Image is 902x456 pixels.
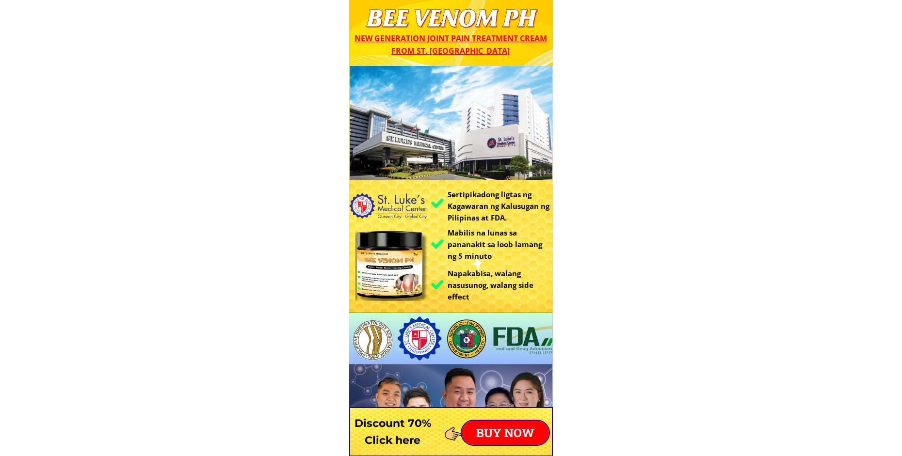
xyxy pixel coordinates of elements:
[354,33,547,56] span: New generation joint pain treatment cream from St. [GEOGRAPHIC_DATA]
[349,415,436,449] h3: Discount 70% Click here
[448,227,550,262] h3: Mabilis na lunas sa pananakit sa loob lamang ng 5 minuto
[448,267,553,302] h3: Napakabisa, walang nasusunog, walang side effect
[462,421,549,445] p: BUY NOW
[448,189,555,223] h3: Sertipikadong ligtas ng Kagawaran ng Kalusugan ng Pilipinas at FDA.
